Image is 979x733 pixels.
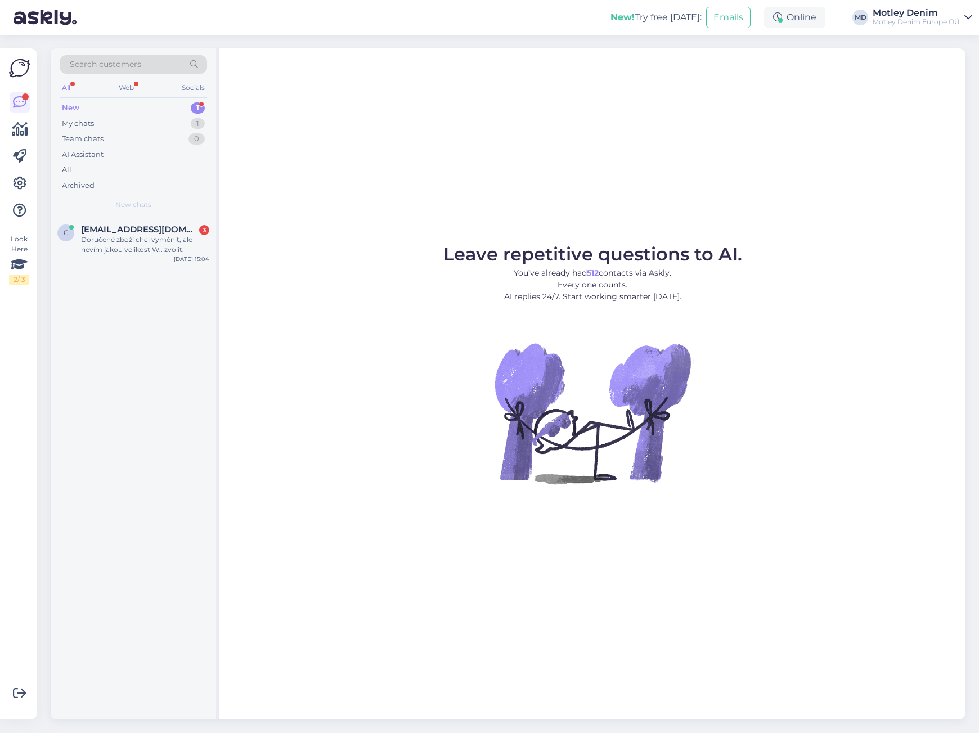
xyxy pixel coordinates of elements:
div: MD [852,10,868,25]
div: 2 / 3 [9,275,29,285]
a: Motley DenimMotley Denim Europe OÜ [873,8,972,26]
div: Archived [62,180,95,191]
div: Doručené zboží chci vyměnit, ale nevím jakou velikost W.. zvolit. [81,235,209,255]
div: 1 [191,118,205,129]
p: You’ve already had contacts via Askly. Every one counts. AI replies 24/7. Start working smarter [... [443,267,742,303]
div: Web [116,80,136,95]
div: 0 [188,133,205,145]
div: 3 [199,225,209,235]
div: Try free [DATE]: [610,11,702,24]
b: New! [610,12,635,23]
div: My chats [62,118,94,129]
div: Online [764,7,825,28]
b: 512 [587,268,599,278]
span: cizek_bora@volny.cz [81,224,198,235]
div: [DATE] 15:04 [174,255,209,263]
div: Look Here [9,234,29,285]
button: Emails [706,7,751,28]
span: Leave repetitive questions to AI. [443,243,742,265]
div: Motley Denim [873,8,960,17]
div: Socials [179,80,207,95]
span: New chats [115,200,151,210]
div: Motley Denim Europe OÜ [873,17,960,26]
span: Search customers [70,59,141,70]
div: 1 [191,102,205,114]
div: Team chats [62,133,104,145]
span: c [64,228,69,237]
div: All [62,164,71,176]
div: AI Assistant [62,149,104,160]
div: All [60,80,73,95]
div: New [62,102,79,114]
img: Askly Logo [9,57,30,79]
img: No Chat active [491,312,694,514]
